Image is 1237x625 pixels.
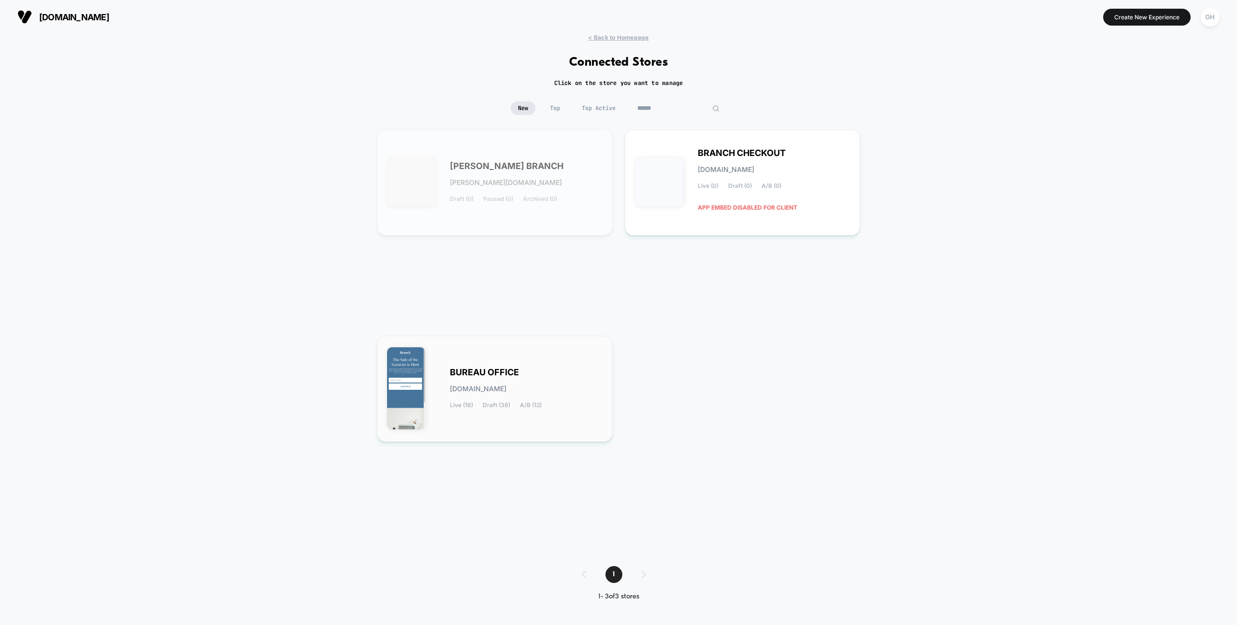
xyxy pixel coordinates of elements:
span: Top Active [575,101,623,115]
button: OH [1198,7,1223,27]
span: [DOMAIN_NAME] [39,12,109,22]
span: BRANCH CHECKOUT [698,150,786,156]
span: New [511,101,535,115]
span: [PERSON_NAME] BRANCH [450,163,563,170]
span: Paused (0) [483,196,513,202]
span: [DOMAIN_NAME] [698,166,754,173]
h2: Click on the store you want to manage [554,79,683,87]
span: Archived (0) [523,196,557,202]
span: 1 [605,566,622,583]
button: Create New Experience [1103,9,1191,26]
div: 1 - 3 of 3 stores [572,593,665,601]
span: Draft (38) [483,402,510,409]
img: BUREAU_OFFICE [387,347,425,429]
img: BOLL_BRANCH [387,158,435,206]
span: Live (0) [698,183,719,189]
span: Draft (0) [450,196,474,202]
h1: Connected Stores [569,56,668,70]
button: [DOMAIN_NAME] [14,9,112,25]
img: BRANCH_CHECKOUT [635,158,683,206]
span: BUREAU OFFICE [450,369,519,376]
span: APP EMBED DISABLED FOR CLIENT [698,199,797,216]
span: A/B (12) [520,402,542,409]
span: [DOMAIN_NAME] [450,385,506,392]
span: [PERSON_NAME][DOMAIN_NAME] [450,179,562,186]
img: edit [712,105,719,112]
span: Top [543,101,567,115]
span: Live (18) [450,402,473,409]
span: Draft (0) [728,183,752,189]
span: A/B (0) [762,183,781,189]
span: < Back to Homepage [588,34,648,41]
div: OH [1201,8,1220,27]
img: Visually logo [17,10,32,24]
